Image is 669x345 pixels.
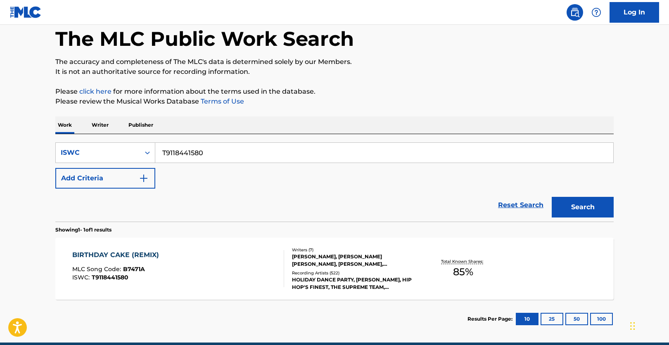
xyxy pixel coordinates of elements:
[55,226,111,234] p: Showing 1 - 1 of 1 results
[139,173,149,183] img: 9d2ae6d4665cec9f34b9.svg
[79,87,111,95] a: click here
[55,116,74,134] p: Work
[123,265,145,273] span: B7471A
[55,57,614,67] p: The accuracy and completeness of The MLC's data is determined solely by our Members.
[467,315,515,323] p: Results Per Page:
[610,2,659,23] a: Log In
[292,270,417,276] div: Recording Artists ( 522 )
[570,7,580,17] img: search
[55,168,155,189] button: Add Criteria
[92,274,128,281] span: T9118441580
[292,253,417,268] div: [PERSON_NAME], [PERSON_NAME] [PERSON_NAME], [PERSON_NAME], [PERSON_NAME], TERIUS [PERSON_NAME] [P...
[55,87,614,97] p: Please for more information about the terms used in the database.
[552,197,614,217] button: Search
[630,314,635,338] div: Drag
[516,313,539,325] button: 10
[292,247,417,253] div: Writers ( 7 )
[453,265,473,279] span: 85 %
[565,313,588,325] button: 50
[441,258,485,265] p: Total Known Shares:
[72,274,92,281] span: ISWC :
[72,265,123,273] span: MLC Song Code :
[494,196,548,214] a: Reset Search
[61,148,135,158] div: ISWC
[55,142,614,222] form: Search Form
[72,250,163,260] div: BIRTHDAY CAKE (REMIX)
[199,97,244,105] a: Terms of Use
[89,116,111,134] p: Writer
[55,97,614,106] p: Please review the Musical Works Database
[10,6,42,18] img: MLC Logo
[55,67,614,77] p: It is not an authoritative source for recording information.
[55,26,354,51] h1: The MLC Public Work Search
[292,276,417,291] div: HOLIDAY DANCE PARTY, [PERSON_NAME], HIP HOP'S FINEST, THE SUPREME TEAM, [PERSON_NAME] WALKING
[567,4,583,21] a: Public Search
[126,116,156,134] p: Publisher
[628,305,669,345] iframe: Chat Widget
[541,313,563,325] button: 25
[55,238,614,300] a: BIRTHDAY CAKE (REMIX)MLC Song Code:B7471AISWC:T9118441580Writers (7)[PERSON_NAME], [PERSON_NAME] ...
[590,313,613,325] button: 100
[591,7,601,17] img: help
[588,4,605,21] div: Help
